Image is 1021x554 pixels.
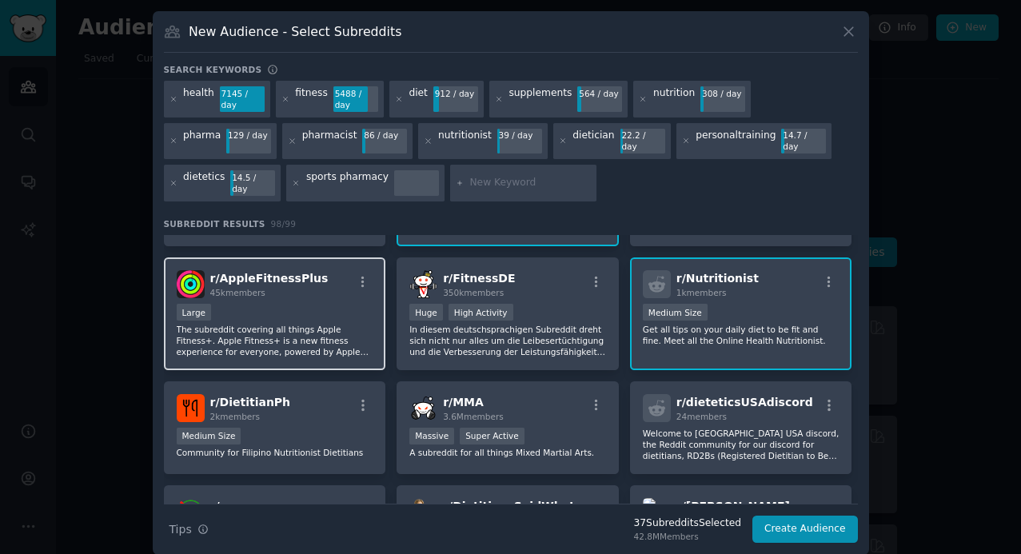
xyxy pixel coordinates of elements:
div: dietetics [183,170,225,196]
div: diet [409,86,428,112]
div: High Activity [449,304,513,321]
div: 14.5 / day [230,170,275,196]
span: r/ dieteticsUSAdiscord [676,396,813,409]
p: In diesem deutschsprachigen Subreddit dreht sich nicht nur alles um die Leibesertüchtigung und di... [409,324,606,357]
span: 45k members [210,288,265,297]
span: 350k members [443,288,504,297]
img: Tomasino [643,498,671,526]
div: 37 Subreddit s Selected [634,516,741,531]
div: 912 / day [433,86,478,101]
div: Massive [409,428,454,444]
div: Medium Size [643,304,708,321]
span: r/ DietitianPh [210,396,291,409]
p: Community for Filipino Nutritionist Dietitians [177,447,373,458]
span: r/ AppleFitnessPlus [210,272,329,285]
img: DietitiansSaidWhatNow [409,498,437,526]
div: 14.7 / day [781,129,826,154]
img: DietitianPh [177,394,205,422]
h3: Search keywords [164,64,262,75]
div: Medium Size [177,428,241,444]
span: 24 members [676,412,727,421]
div: pharma [183,129,221,154]
div: 129 / day [226,129,271,143]
div: nutrition [653,86,695,112]
div: 7145 / day [220,86,265,112]
div: 86 / day [362,129,407,143]
div: 5488 / day [333,86,378,112]
div: 564 / day [577,86,622,101]
span: r/ DietitiansSaidWhatNow [443,500,602,512]
span: r/ FitnessDE [443,272,515,285]
span: r/ Nutritionist [676,272,759,285]
span: r/ MMA [443,396,484,409]
p: A subreddit for all things Mixed Martial Arts. [409,447,606,458]
div: 308 / day [700,86,745,101]
span: r/ [PERSON_NAME] [676,500,790,512]
p: The subreddit covering all things Apple Fitness+. Apple Fitness+ is a new fitness experience for ... [177,324,373,357]
div: health [183,86,214,112]
span: 98 / 99 [271,219,297,229]
div: Super Active [460,428,524,444]
span: 3.6M members [443,412,504,421]
p: Welcome to [GEOGRAPHIC_DATA] USA discord, the Reddit community for our discord for dietitians, RD... [643,428,840,461]
input: New Keyword [469,176,591,190]
div: personaltraining [696,129,776,154]
div: 42.8M Members [634,531,741,542]
button: Tips [164,516,214,544]
button: Create Audience [752,516,858,543]
span: r/ exvegans [210,500,280,512]
p: Get all tips on your daily diet to be fit and fine. Meet all the Online Health Nutritionist. [643,324,840,346]
img: MMA [409,394,437,422]
span: 1k members [676,288,727,297]
div: dietician [572,129,614,154]
div: fitness [295,86,328,112]
div: sports pharmacy [306,170,389,196]
div: 39 / day [497,129,542,143]
span: Subreddit Results [164,218,265,229]
span: Tips [170,521,192,538]
h3: New Audience - Select Subreddits [189,23,401,40]
div: pharmacist [302,129,357,154]
img: AppleFitnessPlus [177,270,205,298]
div: supplements [509,86,572,112]
div: Huge [409,304,443,321]
div: 22.2 / day [620,129,665,154]
img: exvegans [177,498,205,526]
span: 2k members [210,412,261,421]
div: Large [177,304,212,321]
div: nutritionist [438,129,492,154]
img: FitnessDE [409,270,437,298]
